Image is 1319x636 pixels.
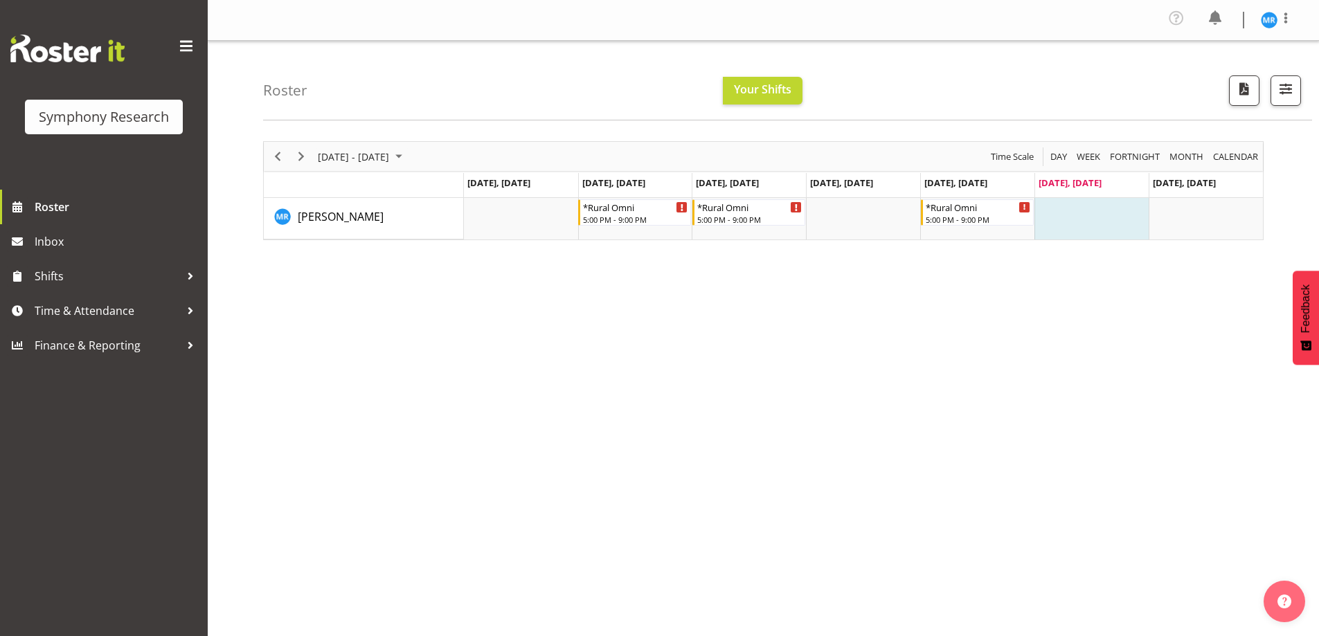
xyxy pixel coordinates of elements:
[289,142,313,171] div: Next
[1300,284,1312,333] span: Feedback
[35,300,180,321] span: Time & Attendance
[734,82,791,97] span: Your Shifts
[1167,148,1206,165] button: Timeline Month
[263,82,307,98] h4: Roster
[269,148,287,165] button: Previous
[298,208,384,225] a: [PERSON_NAME]
[35,231,201,252] span: Inbox
[692,199,805,226] div: Michael Robinson"s event - *Rural Omni Begin From Wednesday, August 27, 2025 at 5:00:00 PM GMT+12...
[578,199,691,226] div: Michael Robinson"s event - *Rural Omni Begin From Tuesday, August 26, 2025 at 5:00:00 PM GMT+12:0...
[1277,594,1291,608] img: help-xxl-2.png
[35,197,201,217] span: Roster
[264,198,464,239] td: Michael Robinson resource
[292,148,311,165] button: Next
[1048,148,1070,165] button: Timeline Day
[1293,271,1319,365] button: Feedback - Show survey
[696,176,759,189] span: [DATE], [DATE]
[467,176,530,189] span: [DATE], [DATE]
[10,35,125,62] img: Rosterit website logo
[926,200,1030,214] div: *Rural Omni
[924,176,987,189] span: [DATE], [DATE]
[1211,148,1261,165] button: Month
[583,214,688,225] div: 5:00 PM - 9:00 PM
[266,142,289,171] div: Previous
[1271,75,1301,106] button: Filter Shifts
[35,266,180,287] span: Shifts
[989,148,1035,165] span: Time Scale
[1049,148,1068,165] span: Day
[697,214,802,225] div: 5:00 PM - 9:00 PM
[316,148,409,165] button: August 25 - 31, 2025
[298,209,384,224] span: [PERSON_NAME]
[316,148,391,165] span: [DATE] - [DATE]
[1168,148,1205,165] span: Month
[1039,176,1102,189] span: [DATE], [DATE]
[989,148,1037,165] button: Time Scale
[1109,148,1161,165] span: Fortnight
[1153,176,1216,189] span: [DATE], [DATE]
[1229,75,1259,106] button: Download a PDF of the roster according to the set date range.
[582,176,645,189] span: [DATE], [DATE]
[723,77,802,105] button: Your Shifts
[35,335,180,356] span: Finance & Reporting
[39,107,169,127] div: Symphony Research
[1261,12,1277,28] img: michael-robinson11856.jpg
[583,200,688,214] div: *Rural Omni
[697,200,802,214] div: *Rural Omni
[926,214,1030,225] div: 5:00 PM - 9:00 PM
[1075,148,1102,165] span: Week
[921,199,1034,226] div: Michael Robinson"s event - *Rural Omni Begin From Friday, August 29, 2025 at 5:00:00 PM GMT+12:00...
[1075,148,1103,165] button: Timeline Week
[464,198,1263,239] table: Timeline Week of August 30, 2025
[263,141,1264,240] div: Timeline Week of August 30, 2025
[1212,148,1259,165] span: calendar
[810,176,873,189] span: [DATE], [DATE]
[1108,148,1163,165] button: Fortnight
